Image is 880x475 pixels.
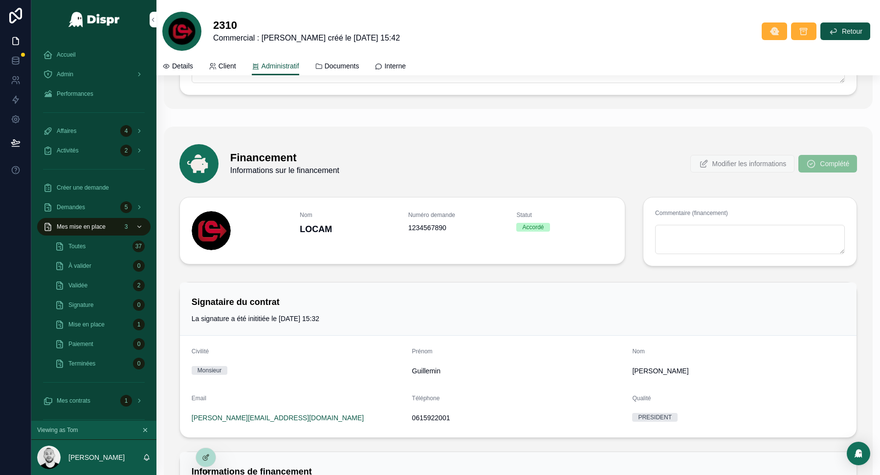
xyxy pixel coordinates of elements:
div: 37 [132,240,145,252]
span: Mes contrats [57,397,90,405]
img: App logo [68,12,120,27]
span: Email [192,395,206,402]
h2: Signataire du contrat [192,294,280,310]
span: Mes mise en place [57,223,106,231]
span: Guillemin [412,366,625,376]
div: 0 [133,338,145,350]
span: Retour [842,26,862,36]
a: Signature0 [49,296,151,314]
h1: 2310 [213,19,400,32]
span: Numéro demande [408,211,505,219]
a: Validée2 [49,277,151,294]
span: Accueil [57,51,76,59]
a: Affaires4 [37,122,151,140]
span: Informations sur le financement [230,165,339,176]
span: Terminées [68,360,95,367]
div: 0 [133,299,145,311]
div: 1 [120,395,132,407]
span: Interne [384,61,406,71]
span: Demandes [57,203,85,211]
a: Activités2 [37,142,151,159]
span: Statut [516,211,613,219]
span: Commentaire (financement) [655,210,728,216]
a: Administratif [252,57,299,76]
span: Créer une demande [57,184,109,192]
a: Admin [37,65,151,83]
span: Prénom [412,348,433,355]
div: Monsieur [198,366,221,375]
button: Retour [820,22,870,40]
span: Performances [57,90,93,98]
a: Documents [315,57,359,77]
span: Client [219,61,236,71]
a: Toutes37 [49,237,151,255]
div: scrollable content [31,39,156,421]
span: Details [172,61,193,71]
span: Nom [632,348,644,355]
span: Affaires [57,127,76,135]
div: 4 [120,125,132,137]
span: Paiement [68,340,93,348]
a: Terminées0 [49,355,151,372]
a: Mes contrats1 [37,392,151,410]
span: 0615922001 [412,413,625,423]
span: Mise en place [68,321,105,328]
span: Viewing as Tom [37,426,78,434]
div: 0 [133,358,145,369]
span: La signature a été inititiée le [DATE] 15:32 [192,315,319,323]
a: Details [162,57,193,77]
span: Signature [68,301,93,309]
a: Accueil [37,46,151,64]
div: 5 [120,201,132,213]
span: Civilité [192,348,209,355]
div: 2 [133,280,145,291]
span: À valider [68,262,91,270]
div: PRESIDENT [638,413,672,422]
span: Téléphone [412,395,440,402]
a: Créer une demande [37,179,151,196]
span: Administratif [262,61,299,71]
a: Mise en place1 [49,316,151,333]
a: À valider0 [49,257,151,275]
span: Qualité [632,395,651,402]
div: 1 [133,319,145,330]
span: Documents [325,61,359,71]
a: Demandes5 [37,198,151,216]
div: 2 [120,145,132,156]
span: Admin [57,70,73,78]
span: Validée [68,281,88,289]
a: Mes mise en place3 [37,218,151,236]
h4: LOCAM [300,223,396,236]
span: Nom [300,211,396,219]
a: Client [209,57,236,77]
a: Interne [374,57,406,77]
span: 1234567890 [408,223,505,233]
div: 0 [133,260,145,272]
span: Commercial : [PERSON_NAME] créé le [DATE] 15:42 [213,32,400,44]
p: [PERSON_NAME] [68,453,125,462]
div: 3 [120,221,132,233]
a: Paiement0 [49,335,151,353]
span: Activités [57,147,79,154]
span: [PERSON_NAME] [632,366,845,376]
h1: Financement [230,151,339,165]
div: Accordé [522,223,544,232]
a: Performances [37,85,151,103]
div: Open Intercom Messenger [847,442,870,465]
span: Toutes [68,242,86,250]
a: [PERSON_NAME][EMAIL_ADDRESS][DOMAIN_NAME] [192,413,364,423]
